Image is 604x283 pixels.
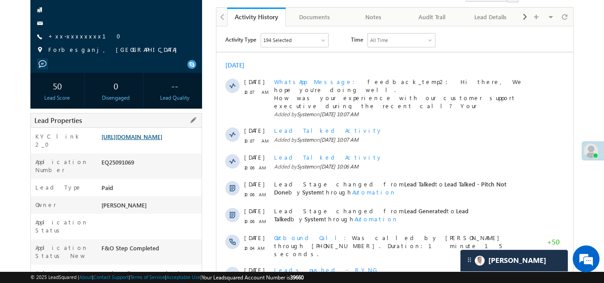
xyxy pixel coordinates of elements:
[147,4,168,26] div: Minimize live chat window
[330,211,343,222] span: +50
[80,110,97,117] span: System
[58,84,319,92] span: Added by on
[122,220,162,232] em: Start Chat
[28,51,48,59] span: [DATE]
[30,273,304,282] span: © 2025 LeadSquared | | | | |
[99,244,202,256] div: F&O Step Completed
[86,162,106,169] span: System
[79,274,92,280] a: About
[93,274,129,280] a: Contact Support
[58,249,319,257] span: Added by on
[58,154,290,169] span: Lead Stage changed from to by through
[58,51,144,59] span: WhatsApp Message
[88,189,108,196] span: System
[99,183,202,196] div: Paid
[58,181,252,196] span: Lead Stage changed from to by through
[227,8,286,26] a: Activity History
[202,274,304,281] span: Your Leadsquared Account Number is
[28,154,48,162] span: [DATE]
[80,84,97,91] span: System
[28,100,48,108] span: [DATE]
[58,181,252,196] span: Lead Talked
[488,256,546,265] span: Carter
[103,249,142,256] span: [DATE] 08:57 AM
[28,164,55,172] span: 10:06 AM
[35,244,93,260] label: Application Status New
[466,256,473,263] img: carter-drag
[28,207,48,215] span: [DATE]
[99,158,202,170] div: EQ25091069
[58,127,166,135] span: Lead Talked Activity
[188,154,219,161] span: Lead Talked
[35,158,93,174] label: Application Number
[28,218,55,226] span: 10:04 AM
[290,274,304,281] span: 39660
[46,47,150,59] div: Chat with us now
[403,8,461,26] a: Audit Trail
[103,110,142,117] span: [DATE] 10:07 AM
[58,110,319,118] span: Added by on
[15,47,38,59] img: d_60004797649_company_0_60004797649
[35,201,56,209] label: Owner
[48,32,126,40] a: +xx-xxxxxxxx10
[103,137,142,144] span: [DATE] 10:06 AM
[91,77,141,94] div: 0
[33,94,82,102] div: Lead Score
[35,218,93,234] label: Application Status
[47,10,75,18] div: 194 Selected
[286,8,344,26] a: Documents
[293,12,336,22] div: Documents
[35,132,93,148] label: KYC link 2_0
[138,189,182,196] span: Automation
[461,8,520,26] a: Lead Details
[28,137,55,145] span: 10:06 AM
[410,12,453,22] div: Audit Trail
[166,274,200,280] a: Acceptable Use
[135,7,147,20] span: Time
[80,137,97,144] span: System
[80,249,97,256] span: System
[12,83,163,212] textarea: Type your message and hit 'Enter'
[130,274,165,280] a: Terms of Service
[48,46,182,55] span: Forbesganj, [GEOGRAPHIC_DATA]
[28,62,55,70] span: 10:07 AM
[103,84,142,91] span: [DATE] 10:07 AM
[154,10,172,18] div: All Time
[58,51,307,91] span: feedback_temp2: Hi there, We hope you're doing well. How was your experience with our customer su...
[28,181,48,189] span: [DATE]
[91,94,141,102] div: Disengaged
[9,7,40,20] span: Activity Type
[101,133,162,140] a: [URL][DOMAIN_NAME]
[351,12,395,22] div: Notes
[58,207,135,215] span: Outbound Call
[101,201,147,209] span: [PERSON_NAME]
[469,12,512,22] div: Lead Details
[188,181,230,188] span: Lead Generated
[58,270,161,278] span: Owner Assignment Date
[150,77,199,94] div: --
[28,270,48,278] span: [DATE]
[34,116,82,125] span: Lead Properties
[150,94,199,102] div: Lead Quality
[136,162,180,169] span: Automation
[28,127,48,135] span: [DATE]
[58,136,319,144] span: Added by on
[9,35,38,43] div: [DATE]
[460,249,568,272] div: carter-dragCarter[PERSON_NAME]
[45,7,112,21] div: Sales Activity,Email Bounced,Email Link Clicked,Email Marked Spam,Email Opened & 189 more..
[28,250,55,266] span: 08:57 AM
[58,100,166,108] span: Lead Talked Activity
[58,207,287,231] span: Was called by [PERSON_NAME] through [PHONE_NUMBER]. Duration:1 minute 15 seconds.
[33,77,82,94] div: 50
[28,191,55,199] span: 10:06 AM
[475,256,485,266] img: Carter
[58,240,161,247] span: Leads pushed - RYNG
[99,269,202,282] div: BankDetails Page Completed
[344,8,403,26] a: Notes
[28,110,55,118] span: 10:07 AM
[234,13,279,21] div: Activity History
[28,240,48,248] span: [DATE]
[35,183,82,191] label: Lead Type
[58,154,290,169] span: Lead Talked - Pitch Not Done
